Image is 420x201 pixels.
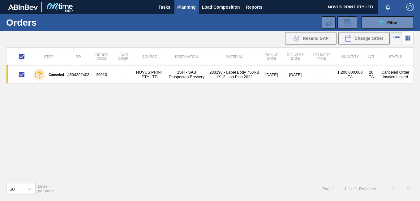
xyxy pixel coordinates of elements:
[377,66,414,83] td: Canceled Order Invoice Linked
[322,16,336,29] div: Import Order Negotiation
[90,66,113,83] td: 29010
[285,32,336,45] div: Resend SAP
[313,53,330,60] span: Delivery Time
[134,66,165,83] td: NOVUS PRINT PTY LTD
[309,66,335,83] td: -
[45,73,64,76] label: Canceled
[175,55,198,58] span: Destination
[282,66,309,83] td: [DATE]
[142,55,157,58] span: Source
[246,3,263,11] span: Reports
[208,66,261,83] td: 283198 - Label Body 750RB 1X12 Lion Pinc 2022
[202,3,240,11] span: Load Composition
[8,4,38,10] img: TNhmsLtSVTkK8tSr43FrP2fwEKptu5GPRR3wAAAABJRU5ErkJggg==
[378,3,398,11] button: Notifications
[165,66,208,83] td: 1SH - SAB Prospecton Brewery
[303,36,328,41] span: Resend SAP
[10,186,15,191] div: 50
[118,53,129,60] span: Load Comp.
[361,16,414,29] button: Filter
[95,53,108,60] span: Order Code
[261,66,282,83] td: [DATE]
[287,53,304,60] span: Delivery Date
[402,32,414,44] div: Card Vision
[389,55,402,58] span: Status
[113,66,134,83] td: -
[226,55,243,58] span: Material
[6,19,93,26] h1: Orders
[178,3,196,11] span: Planning
[6,66,414,83] a: Canceled450439240329010-NOVUS PRINT PTY LTD1SH - SAB Prospecton Brewery283198 - Label Body 750RB ...
[76,55,81,58] span: PO
[322,186,335,191] span: Page : 1
[338,32,390,45] div: Change Order
[365,66,377,83] td: 20 EA
[341,55,359,58] span: Quantity
[265,53,279,60] span: Pick up Date
[385,181,401,196] button: <
[66,66,90,83] td: 4504392403
[387,20,398,25] span: Filter
[368,55,375,58] span: Lot
[354,36,383,41] span: Change Order
[401,181,416,196] button: >
[335,66,365,83] td: 1,200,000.000 EA
[406,3,414,11] img: Logout
[38,184,54,193] span: Lines per page
[158,3,171,11] span: Tasks
[344,186,376,191] span: 1 - 1 of 1 Registers
[391,32,402,44] div: List Vision
[44,55,53,58] span: Step
[337,16,357,29] div: Order Review Request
